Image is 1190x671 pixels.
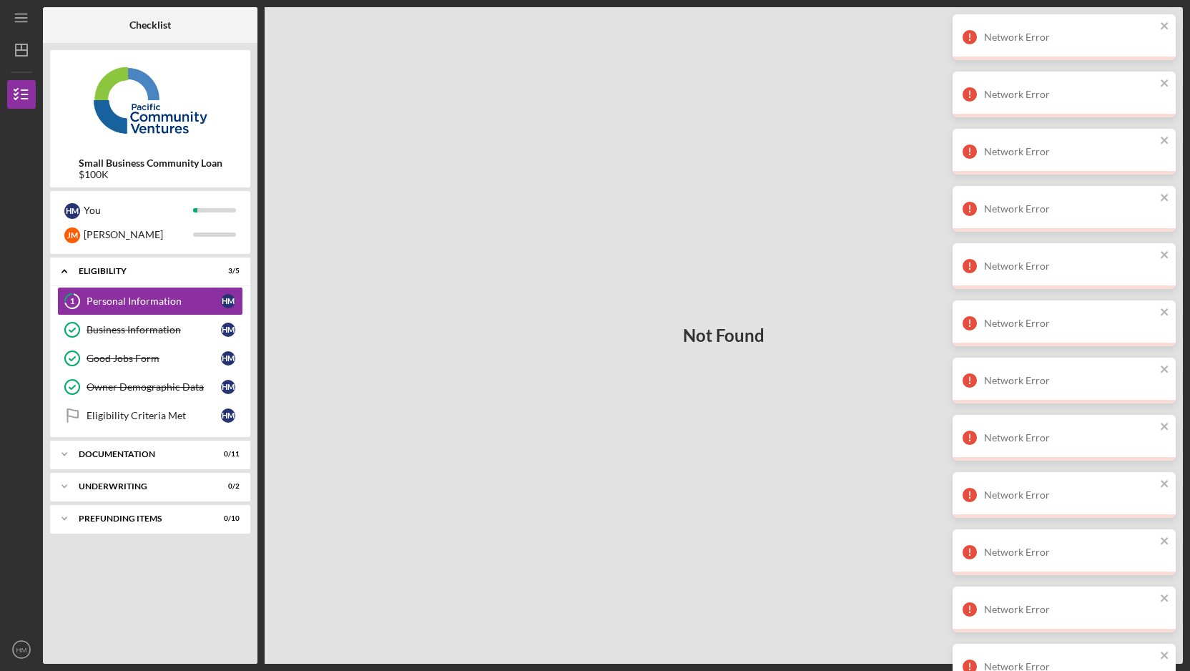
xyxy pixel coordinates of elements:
[214,450,240,459] div: 0 / 11
[57,344,243,373] a: Good Jobs FormHM
[214,514,240,523] div: 0 / 10
[84,198,193,222] div: You
[79,514,204,523] div: Prefunding Items
[57,315,243,344] a: Business InformationHM
[221,408,235,423] div: H M
[79,169,222,180] div: $100K
[79,482,204,491] div: Underwriting
[16,646,27,654] text: HM
[79,267,204,275] div: Eligibility
[57,373,243,401] a: Owner Demographic DataHM
[79,157,222,169] b: Small Business Community Loan
[1160,192,1170,205] button: close
[984,318,1156,329] div: Network Error
[1160,363,1170,377] button: close
[683,325,764,346] h3: Not Found
[984,432,1156,444] div: Network Error
[50,57,250,143] img: Product logo
[984,31,1156,43] div: Network Error
[7,635,36,664] button: HM
[214,482,240,491] div: 0 / 2
[984,89,1156,100] div: Network Error
[87,353,221,364] div: Good Jobs Form
[57,401,243,430] a: Eligibility Criteria MetHM
[57,287,243,315] a: 1Personal InformationHM
[221,351,235,366] div: H M
[221,380,235,394] div: H M
[221,294,235,308] div: H M
[70,297,74,306] tspan: 1
[64,203,80,219] div: H M
[984,260,1156,272] div: Network Error
[214,267,240,275] div: 3 / 5
[79,450,204,459] div: Documentation
[84,222,193,247] div: [PERSON_NAME]
[984,203,1156,215] div: Network Error
[1160,134,1170,148] button: close
[984,547,1156,558] div: Network Error
[87,410,221,421] div: Eligibility Criteria Met
[1160,421,1170,434] button: close
[129,19,171,31] b: Checklist
[1160,478,1170,491] button: close
[87,324,221,335] div: Business Information
[1160,77,1170,91] button: close
[87,381,221,393] div: Owner Demographic Data
[984,146,1156,157] div: Network Error
[984,604,1156,615] div: Network Error
[1160,20,1170,34] button: close
[984,375,1156,386] div: Network Error
[1160,306,1170,320] button: close
[1160,249,1170,263] button: close
[64,227,80,243] div: J M
[1160,535,1170,549] button: close
[1160,592,1170,606] button: close
[1160,650,1170,663] button: close
[221,323,235,337] div: H M
[984,489,1156,501] div: Network Error
[87,295,221,307] div: Personal Information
